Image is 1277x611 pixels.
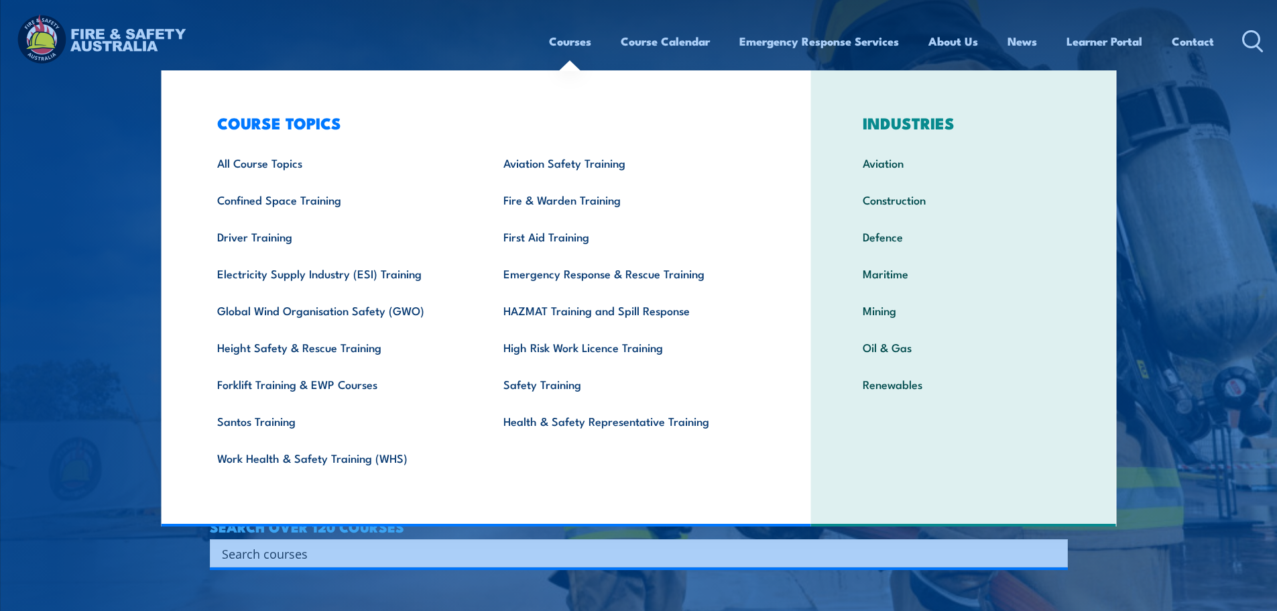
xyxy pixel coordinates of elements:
a: Emergency Response & Rescue Training [483,255,769,292]
a: Forklift Training & EWP Courses [196,366,483,402]
a: Driver Training [196,218,483,255]
a: High Risk Work Licence Training [483,329,769,366]
a: About Us [928,23,978,59]
input: Search input [222,543,1038,563]
a: Emergency Response Services [739,23,899,59]
a: Aviation [842,144,1085,181]
a: Contact [1172,23,1214,59]
button: Search magnifier button [1044,544,1063,563]
a: Santos Training [196,402,483,439]
a: Electricity Supply Industry (ESI) Training [196,255,483,292]
a: Aviation Safety Training [483,144,769,181]
a: All Course Topics [196,144,483,181]
a: News [1008,23,1037,59]
a: Fire & Warden Training [483,181,769,218]
a: Maritime [842,255,1085,292]
form: Search form [225,544,1041,563]
a: Learner Portal [1067,23,1142,59]
a: Mining [842,292,1085,329]
a: Courses [549,23,591,59]
a: Confined Space Training [196,181,483,218]
a: Renewables [842,366,1085,402]
a: Height Safety & Rescue Training [196,329,483,366]
a: Construction [842,181,1085,218]
a: HAZMAT Training and Spill Response [483,292,769,329]
a: First Aid Training [483,218,769,255]
h4: SEARCH OVER 120 COURSES [210,519,1068,534]
a: Health & Safety Representative Training [483,402,769,439]
a: Defence [842,218,1085,255]
a: Safety Training [483,366,769,402]
a: Course Calendar [621,23,710,59]
h3: COURSE TOPICS [196,113,769,132]
a: Work Health & Safety Training (WHS) [196,439,483,476]
h3: INDUSTRIES [842,113,1085,132]
a: Oil & Gas [842,329,1085,366]
a: Global Wind Organisation Safety (GWO) [196,292,483,329]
